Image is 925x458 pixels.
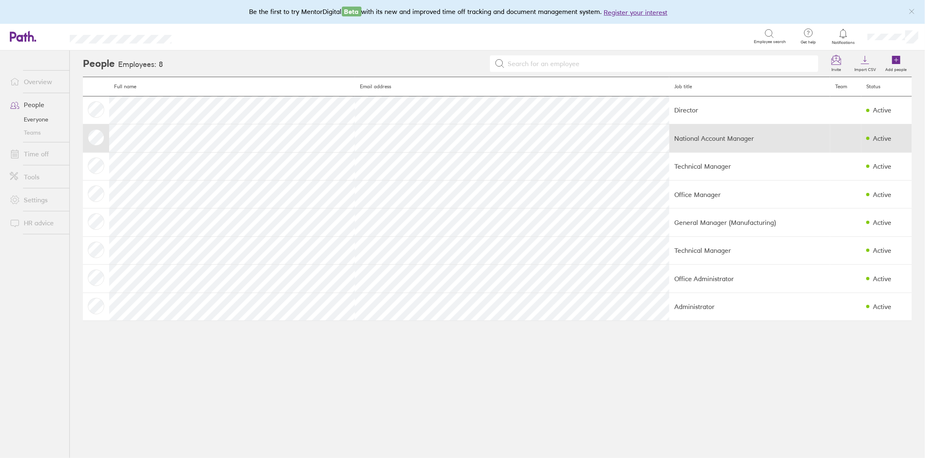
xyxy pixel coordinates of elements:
input: Search for an employee [505,56,814,71]
div: Search [194,32,215,40]
th: Job title [669,77,830,96]
a: Overview [3,73,69,90]
a: HR advice [3,215,69,231]
td: Director [669,96,830,124]
div: Be the first to try MentorDigital with its new and improved time off tracking and document manage... [250,7,676,17]
td: Office Manager [669,181,830,208]
a: Notifications [830,28,857,45]
button: Register your interest [604,7,668,17]
th: Full name [109,77,355,96]
th: Status [861,77,912,96]
h3: Employees: 8 [118,60,163,69]
label: Import CSV [849,65,881,72]
a: Time off [3,146,69,162]
div: Active [873,191,891,198]
span: Employee search [754,39,786,44]
h2: People [83,50,115,77]
td: Office Administrator [669,265,830,293]
a: Settings [3,192,69,208]
td: Technical Manager [669,152,830,180]
td: Technical Manager [669,236,830,264]
a: Add people [881,50,912,77]
a: Tools [3,169,69,185]
div: Active [873,219,891,226]
a: Import CSV [849,50,881,77]
a: Invite [823,50,849,77]
div: Active [873,135,891,142]
td: National Account Manager [669,124,830,152]
td: General Manager (Manufacturing) [669,208,830,236]
a: People [3,96,69,113]
a: Teams [3,126,69,139]
div: Active [873,163,891,170]
th: Team [830,77,861,96]
th: Email address [355,77,669,96]
div: Active [873,247,891,254]
div: Active [873,275,891,282]
label: Invite [827,65,846,72]
span: Notifications [830,40,857,45]
td: Administrator [669,293,830,321]
span: Beta [342,7,362,16]
label: Add people [881,65,912,72]
span: Get help [795,40,822,45]
a: Everyone [3,113,69,126]
div: Active [873,106,891,114]
div: Active [873,303,891,310]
